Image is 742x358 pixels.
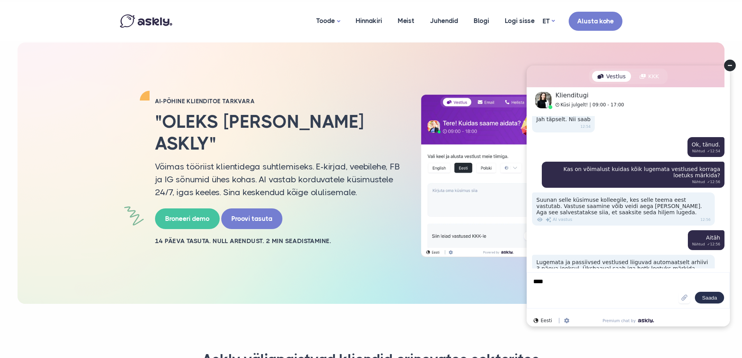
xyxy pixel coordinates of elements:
[155,208,220,229] a: Broneeri demo
[497,2,543,40] a: Logi sisse
[520,59,736,333] iframe: Askly chat
[422,2,466,40] a: Juhendid
[543,16,555,27] a: ET
[569,12,622,31] a: Alusta kohe
[120,14,172,28] img: Askly
[348,2,390,40] a: Hinnakiri
[221,208,282,229] a: Proovi tasuta
[308,2,348,41] a: Toode
[155,160,400,199] p: Võimas tööriist klientidega suhtlemiseks. E-kirjad, veebilehe, FB ja IG sõnumid ühes kohas. AI va...
[412,89,615,257] img: AI multilingual chat
[155,97,400,105] h2: AI-PÕHINE KLIENDITOE TARKVARA
[390,2,422,40] a: Meist
[466,2,497,40] a: Blogi
[155,111,400,154] h2: "Oleks [PERSON_NAME] Askly"
[155,237,400,245] h2: 14 PÄEVA TASUTA. NULL ARENDUST. 2 MIN SEADISTAMINE.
